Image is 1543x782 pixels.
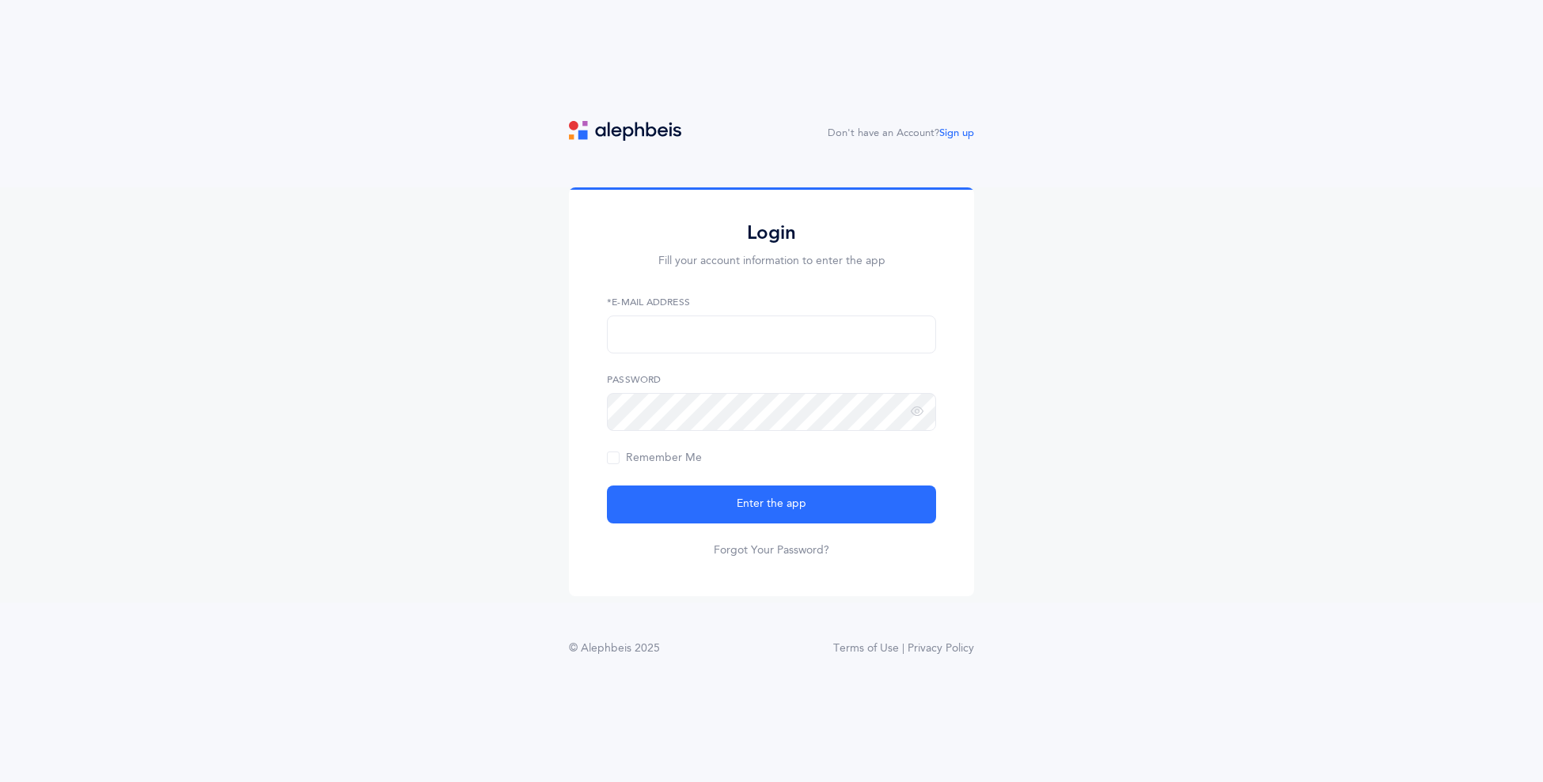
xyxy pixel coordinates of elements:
[569,640,660,657] div: © Alephbeis 2025
[714,542,829,558] a: Forgot Your Password?
[833,640,974,657] a: Terms of Use | Privacy Policy
[939,127,974,138] a: Sign up
[607,253,936,270] p: Fill your account information to enter the app
[607,221,936,245] h2: Login
[737,496,806,512] span: Enter the app
[607,451,702,464] span: Remember Me
[828,126,974,142] div: Don't have an Account?
[569,121,681,141] img: logo.svg
[607,372,936,387] label: Password
[607,295,936,309] label: *E-Mail Address
[607,485,936,523] button: Enter the app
